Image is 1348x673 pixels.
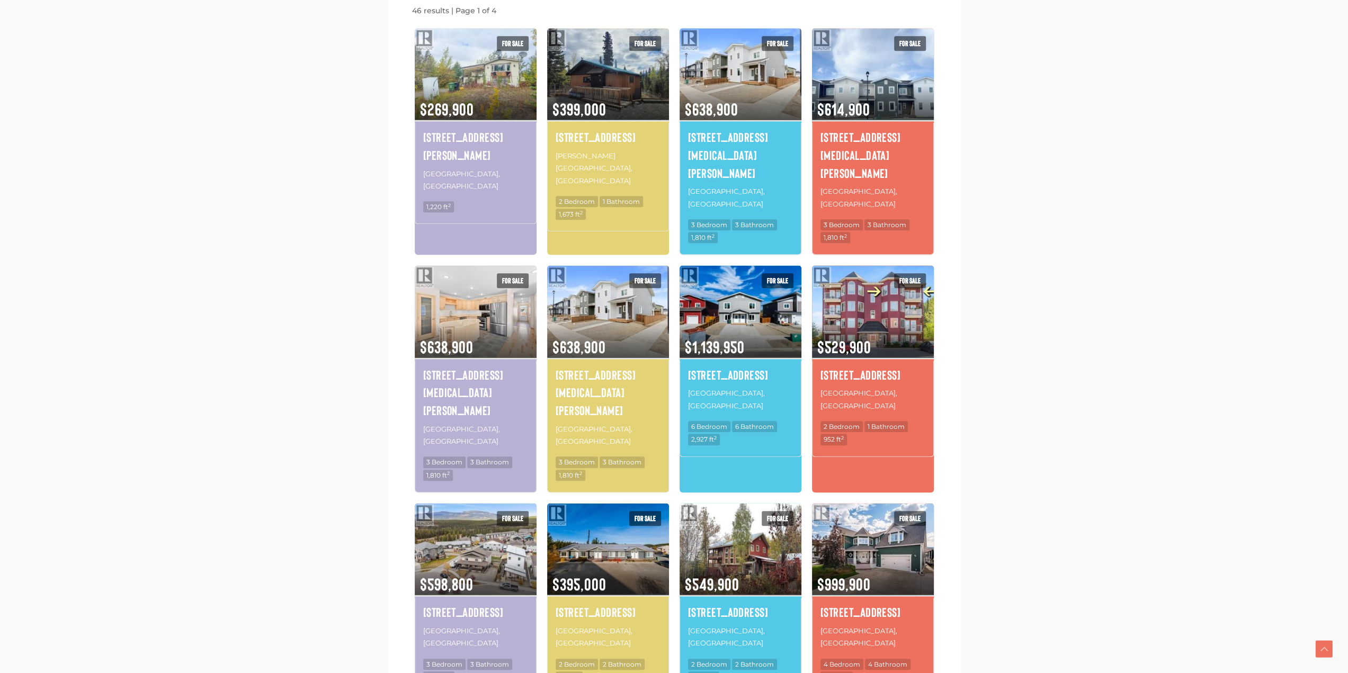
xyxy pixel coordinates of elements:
[841,435,844,441] sup: 2
[820,603,925,621] a: [STREET_ADDRESS]
[467,456,512,468] span: 3 Bathroom
[580,210,583,216] sup: 2
[415,560,537,595] span: $598,800
[629,511,661,526] span: For sale
[820,366,925,384] a: [STREET_ADDRESS]
[629,273,661,288] span: For sale
[556,149,660,188] p: [PERSON_NAME][GEOGRAPHIC_DATA], [GEOGRAPHIC_DATA]
[423,366,528,419] a: [STREET_ADDRESS][MEDICAL_DATA][PERSON_NAME]
[688,128,793,182] a: [STREET_ADDRESS][MEDICAL_DATA][PERSON_NAME]
[680,85,801,120] span: $638,900
[820,184,925,211] p: [GEOGRAPHIC_DATA], [GEOGRAPHIC_DATA]
[688,603,793,621] a: [STREET_ADDRESS]
[556,624,660,651] p: [GEOGRAPHIC_DATA], [GEOGRAPHIC_DATA]
[680,323,801,358] span: $1,139,950
[556,422,660,449] p: [GEOGRAPHIC_DATA], [GEOGRAPHIC_DATA]
[820,128,925,182] a: [STREET_ADDRESS][MEDICAL_DATA][PERSON_NAME]
[688,624,793,651] p: [GEOGRAPHIC_DATA], [GEOGRAPHIC_DATA]
[497,36,529,51] span: For sale
[423,603,528,621] a: [STREET_ADDRESS]
[547,560,669,595] span: $395,000
[423,470,453,481] span: 1,810 ft
[579,470,582,476] sup: 2
[680,501,801,597] img: 1217 7TH AVENUE, Dawson City, Yukon
[688,366,793,384] a: [STREET_ADDRESS]
[894,273,926,288] span: For sale
[547,85,669,120] span: $399,000
[547,323,669,358] span: $638,900
[820,624,925,651] p: [GEOGRAPHIC_DATA], [GEOGRAPHIC_DATA]
[714,435,717,441] sup: 2
[412,6,496,15] strong: 46 results | Page 1 of 4
[820,219,863,230] span: 3 Bedroom
[556,209,586,220] span: 1,673 ft
[629,36,661,51] span: For sale
[688,232,718,243] span: 1,810 ft
[680,560,801,595] span: $549,900
[556,128,660,146] a: [STREET_ADDRESS]
[762,36,793,51] span: For sale
[865,659,910,670] span: 4 Bathroom
[423,624,528,651] p: [GEOGRAPHIC_DATA], [GEOGRAPHIC_DATA]
[732,219,777,230] span: 3 Bathroom
[812,323,934,358] span: $529,900
[556,659,598,670] span: 2 Bedroom
[820,232,850,243] span: 1,810 ft
[556,366,660,419] a: [STREET_ADDRESS][MEDICAL_DATA][PERSON_NAME]
[497,511,529,526] span: For sale
[423,456,466,468] span: 3 Bedroom
[600,196,643,207] span: 1 Bathroom
[820,421,863,432] span: 2 Bedroom
[547,26,669,122] img: 119 ALSEK CRESCENT, Haines Junction, Yukon
[448,202,451,208] sup: 2
[812,264,934,359] img: 208-6100 6TH AVENUE, Whitehorse, Yukon
[423,128,528,164] a: [STREET_ADDRESS][PERSON_NAME]
[812,26,934,122] img: 216 WITCH HAZEL DRIVE, Whitehorse, Yukon
[423,422,528,449] p: [GEOGRAPHIC_DATA], [GEOGRAPHIC_DATA]
[688,434,720,445] span: 2,927 ft
[864,421,908,432] span: 1 Bathroom
[812,501,934,597] img: 5 GEM PLACE, Whitehorse, Yukon
[812,85,934,120] span: $614,900
[547,501,669,597] img: 104-12 PINTAIL PLACE, Whitehorse, Yukon
[732,421,777,432] span: 6 Bathroom
[415,26,537,122] img: 3 BRYDE PLACE, Whitehorse, Yukon
[423,659,466,670] span: 3 Bedroom
[688,184,793,211] p: [GEOGRAPHIC_DATA], [GEOGRAPHIC_DATA]
[680,26,801,122] img: 212 WITCH HAZEL DRIVE, Whitehorse, Yukon
[415,501,537,597] img: 5 GOLDENEYE PLACE, Whitehorse, Yukon
[556,470,585,481] span: 1,810 ft
[732,659,777,670] span: 2 Bathroom
[688,219,730,230] span: 3 Bedroom
[894,511,926,526] span: For sale
[600,456,645,468] span: 3 Bathroom
[415,323,537,358] span: $638,900
[415,264,537,359] img: 218 WITCH HAZEL DRIVE, Whitehorse, Yukon
[556,456,598,468] span: 3 Bedroom
[556,603,660,621] a: [STREET_ADDRESS]
[712,233,715,239] sup: 2
[423,167,528,194] p: [GEOGRAPHIC_DATA], [GEOGRAPHIC_DATA]
[688,386,793,413] p: [GEOGRAPHIC_DATA], [GEOGRAPHIC_DATA]
[864,219,909,230] span: 3 Bathroom
[762,511,793,526] span: For sale
[820,659,863,670] span: 4 Bedroom
[415,85,537,120] span: $269,900
[812,560,934,595] span: $999,900
[688,421,730,432] span: 6 Bedroom
[497,273,529,288] span: For sale
[547,264,669,359] img: 214 WITCH HAZEL DRIVE, Whitehorse, Yukon
[688,659,730,670] span: 2 Bedroom
[844,233,847,239] sup: 2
